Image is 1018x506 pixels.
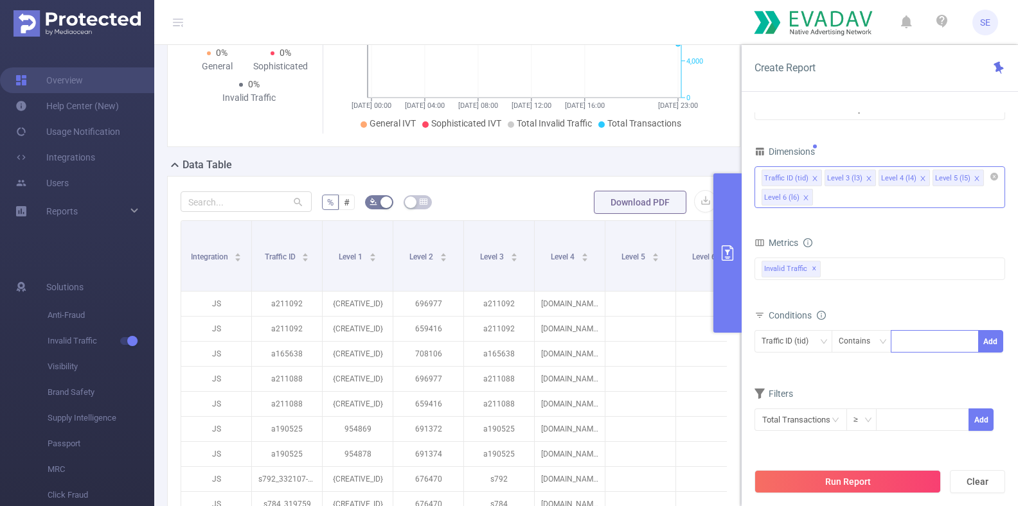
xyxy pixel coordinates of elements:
i: icon: bg-colors [370,198,377,205]
span: Total Transactions [607,118,681,128]
i: icon: info-circle [817,311,826,320]
span: Brand Safety [48,379,154,405]
tspan: [DATE] 08:00 [458,101,497,110]
li: Level 6 (l6) [762,189,813,205]
p: {CREATIVE_ID} [323,392,393,416]
i: icon: caret-up [302,251,309,255]
div: Sort [440,251,447,259]
div: Level 3 (l3) [827,170,862,187]
p: [DOMAIN_NAME][URL] [535,367,605,391]
i: icon: caret-up [581,251,588,255]
i: icon: caret-down [235,256,242,260]
span: ✕ [812,261,817,277]
p: [DOMAIN_NAME][URL] [535,442,605,466]
p: 659416 [393,392,463,416]
i: icon: down [879,338,887,347]
button: Add [969,408,994,431]
div: Sophisticated [249,60,313,73]
p: a165638 [252,342,322,366]
button: Run Report [755,470,941,493]
a: Integrations [15,144,95,170]
i: icon: caret-down [510,256,517,260]
span: Dimensions [755,146,815,157]
div: Level 6 (l6) [764,189,799,206]
button: Add [978,330,1003,353]
span: 0% [248,79,260,89]
tspan: [DATE] 23:00 [658,101,698,110]
tspan: [DATE] 04:00 [404,101,444,110]
p: [DOMAIN_NAME][URL] [535,392,605,416]
p: a211092 [464,317,534,341]
p: {CREATIVE_ID} [323,342,393,366]
div: Invalid Traffic [217,91,281,105]
div: Sort [581,251,589,259]
p: a190525 [464,442,534,466]
i: icon: caret-up [369,251,376,255]
p: 954878 [323,442,393,466]
button: Clear [950,470,1005,493]
span: General IVT [370,118,416,128]
li: Level 4 (l4) [879,170,930,186]
div: Level 5 (l5) [935,170,970,187]
p: JS [181,417,251,441]
a: Reports [46,198,78,224]
div: Sort [652,251,659,259]
a: Overview [15,67,83,93]
span: Passport [48,431,154,457]
span: Traffic ID [265,252,298,261]
li: Level 5 (l5) [933,170,984,186]
i: icon: close [866,175,872,183]
p: a211088 [252,367,322,391]
p: JS [181,317,251,341]
p: JS [181,392,251,416]
i: icon: down [820,338,828,347]
img: Protected Media [13,10,141,37]
p: [DOMAIN_NAME][URL] [535,292,605,316]
p: 696977 [393,367,463,391]
p: {CREATIVE_ID} [323,367,393,391]
p: [DOMAIN_NAME][URL] [535,417,605,441]
p: a211092 [252,292,322,316]
p: 691374 [393,442,463,466]
li: Level 3 (l3) [825,170,876,186]
div: Traffic ID (tid) [762,331,817,352]
i: icon: caret-up [440,251,447,255]
p: a211088 [464,392,534,416]
i: icon: close-circle [990,173,998,180]
p: JS [181,367,251,391]
p: {CREATIVE_ID} [323,292,393,316]
tspan: 4,000 [686,57,703,65]
i: icon: caret-down [440,256,447,260]
span: Sophisticated IVT [431,118,501,128]
span: # [344,197,350,207]
i: icon: caret-down [369,256,376,260]
tspan: [DATE] 00:00 [352,101,391,110]
span: Conditions [769,310,826,320]
span: SE [980,10,990,35]
span: Supply Intelligence [48,405,154,431]
p: 659416 [393,317,463,341]
p: a190525 [464,417,534,441]
div: Contains [839,331,879,352]
p: JS [181,467,251,491]
p: a211088 [252,392,322,416]
span: Level 4 [551,252,576,261]
i: icon: close [974,175,980,183]
button: Download PDF [594,191,686,214]
i: icon: caret-down [581,256,588,260]
span: Solutions [46,274,84,300]
i: icon: info-circle [803,238,812,247]
div: General [186,60,249,73]
input: Search... [181,191,312,212]
tspan: 0 [686,94,690,102]
div: Level 4 (l4) [881,170,916,187]
div: ≥ [853,409,867,430]
span: MRC [48,457,154,482]
i: icon: close [812,175,818,183]
p: a190525 [252,442,322,466]
span: Create Report [755,62,816,74]
p: {CREATIVE_ID} [323,317,393,341]
p: 676470 [393,467,463,491]
span: Visibility [48,354,154,379]
span: Filters [755,388,793,399]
